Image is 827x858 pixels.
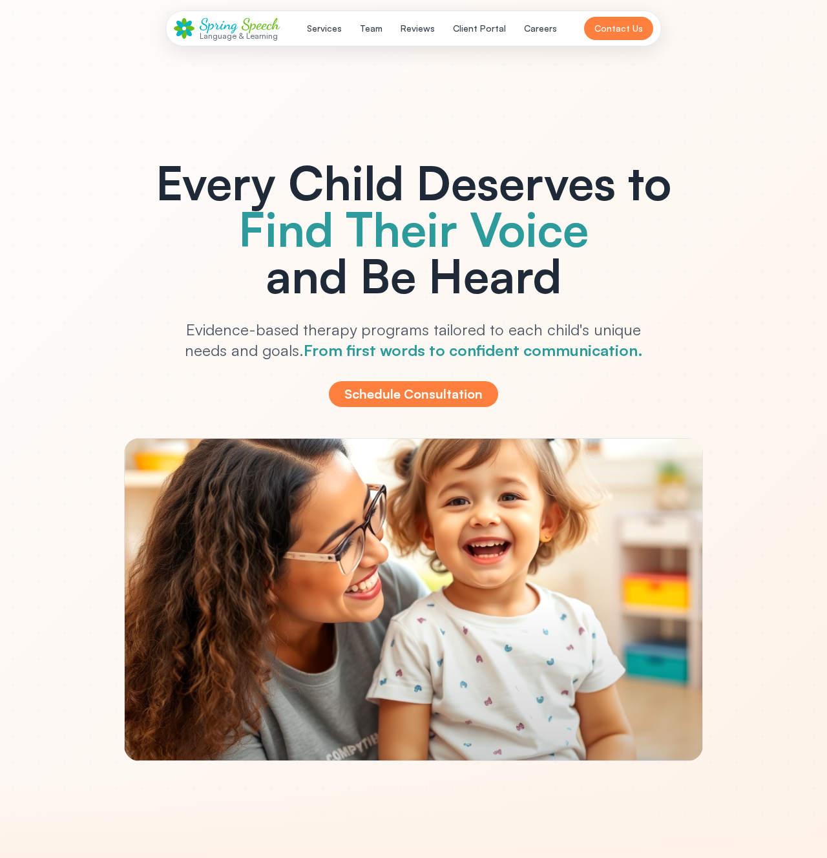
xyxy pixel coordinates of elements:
p: Evidence-based therapy programs tailored to each child's unique needs and goals. [165,319,662,361]
span: Spring [200,15,238,34]
button: Services [299,17,350,40]
button: Schedule Consultation [329,381,498,407]
div: Language & Learning [200,32,280,40]
span: Find Their Voice [238,200,589,258]
button: Careers [516,17,565,40]
h1: Every Child Deserves to and Be Heard [124,159,703,298]
button: Contact Us [584,17,653,40]
span: From first words to confident communication. [304,340,643,360]
span: Speech [242,15,280,34]
button: Reviews [393,17,443,40]
button: Client Portal [445,17,514,40]
button: Team [352,17,390,40]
